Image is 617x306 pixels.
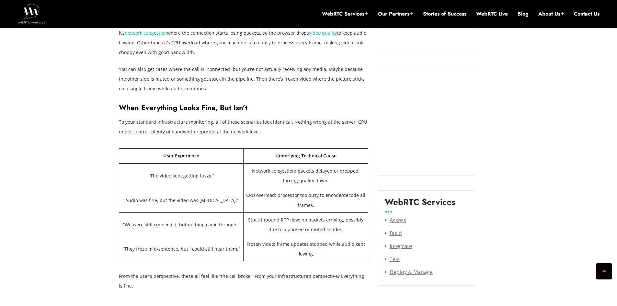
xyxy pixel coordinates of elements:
td: “Audio was fine, but the video was [MEDICAL_DATA].” [119,188,244,212]
p: To your standard infrastructure monitoring, all of these scenarios look identical. Nothing wrong ... [119,117,368,137]
a: a [328,30,330,36]
a: Our Partners [378,10,413,17]
a: Build [385,230,402,237]
strong: User Experience [163,153,199,159]
td: Stuck inbound RTP flow: no packets arriving, possibly due to a paused or muted sender. [244,212,368,237]
p: You can also get cases where the call is “connected” but you’re not actually receiving any media.... [119,64,368,94]
label: WebRTC Services [385,197,455,212]
a: video qu [309,30,328,36]
a: Assess [385,217,406,224]
a: WebRTC Services [322,10,368,17]
td: “We were still connected, but nothing came through.” [119,212,244,237]
td: Frozen video: frame updates stopped while audio kept flowing. [244,237,368,261]
a: Blog [518,10,529,17]
a: lity [330,30,337,36]
td: “They froze mid-sentence, but I could still hear them.” [119,237,244,261]
a: Stories of Success [423,10,466,17]
a: Contact Us [574,10,600,17]
a: WebRTC Live [476,10,508,17]
p: When someone says “my call is glitchy,” they could be describing several different problems. Some... [119,18,368,57]
iframe: Embedded CTA [385,76,468,168]
a: About Us [538,10,564,17]
h3: When Everything Looks Fine, But Isn’t [119,103,368,112]
strong: Underlying Technical Cause [275,153,337,159]
td: Network congestion: packets delayed or dropped, forcing quality down. [244,164,368,188]
p: From the user’s perspective, these all feel like “the call broke.” From your infrastructure’s per... [119,271,368,291]
a: Test [385,255,400,263]
td: “The video kept getting fuzzy.” [119,164,244,188]
img: WebRTC.ventures [17,4,45,23]
a: Integrate [385,243,412,250]
a: network congestion [125,30,167,36]
td: CPU overload: processor too busy to encode/decode all frames. [244,188,368,212]
a: Deploy & Manage [385,268,433,276]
